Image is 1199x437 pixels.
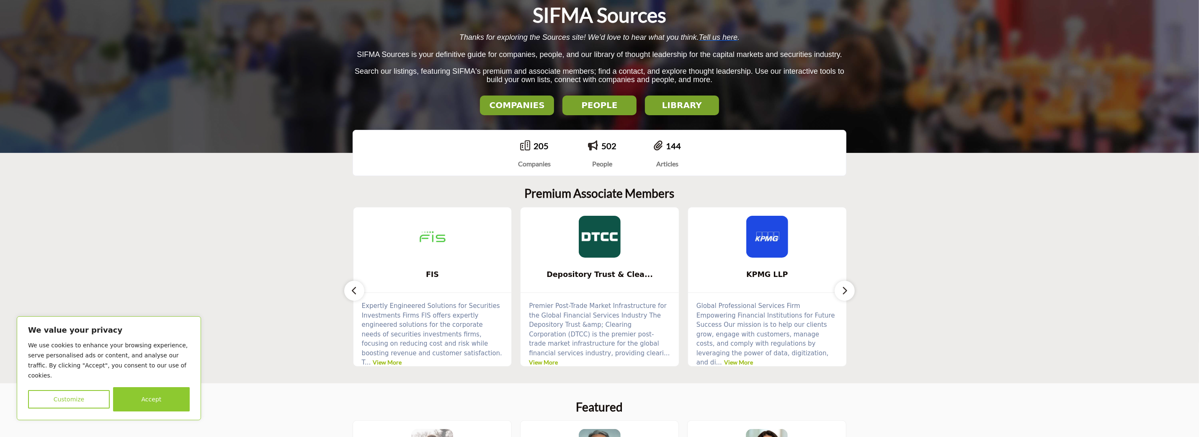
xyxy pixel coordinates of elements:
[28,340,190,380] p: We use cookies to enhance your browsing experience, serve personalised ads or content, and analys...
[412,216,454,258] img: FIS
[480,96,554,115] button: COMPANIES
[701,264,834,286] b: KPMG LLP
[113,387,190,411] button: Accept
[28,390,110,409] button: Customize
[521,264,679,286] a: Depository Trust & Clea...
[562,96,637,115] button: PEOPLE
[525,186,675,201] h2: Premium Associate Members
[362,301,503,367] p: Expertly Engineered Solutions for Securities Investments Firms FIS offers expertly engineered sol...
[576,400,623,414] h2: Featured
[724,359,753,366] a: View More
[664,349,670,357] span: ...
[529,301,670,367] p: Premier Post-Trade Market Infrastructure for the Global Financial Services Industry The Depositor...
[533,2,666,28] h1: SIFMA Sources
[565,100,634,110] h2: PEOPLE
[647,100,717,110] h2: LIBRARY
[28,325,190,335] p: We value your privacy
[373,359,402,366] a: View More
[366,269,499,280] span: FIS
[654,159,681,169] div: Articles
[588,159,616,169] div: People
[366,264,499,286] b: FIS
[459,33,740,41] span: Thanks for exploring the Sources site! We’d love to hear what you think. .
[688,264,846,286] a: KPMG LLP
[601,141,616,151] a: 502
[699,33,737,41] a: Tell us here
[518,159,551,169] div: Companies
[529,359,558,366] a: View More
[666,141,681,151] a: 144
[579,216,621,258] img: Depository Trust & Clearing Corporation (DTCC)
[355,67,844,84] span: Search our listings, featuring SIFMA's premium and associate members; find a contact, and explore...
[357,50,842,59] span: SIFMA Sources is your definitive guide for companies, people, and our library of thought leadersh...
[716,359,722,366] span: ...
[746,216,788,258] img: KPMG LLP
[534,141,549,151] a: 205
[533,264,666,286] b: Depository Trust & Clearing Corporation (DTCC)
[365,359,371,366] span: ...
[701,269,834,280] span: KPMG LLP
[482,100,552,110] h2: COMPANIES
[353,264,512,286] a: FIS
[696,301,838,367] p: Global Professional Services Firm Empowering Financial Institutions for Future Success Our missio...
[645,96,719,115] button: LIBRARY
[533,269,666,280] span: Depository Trust & Clea...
